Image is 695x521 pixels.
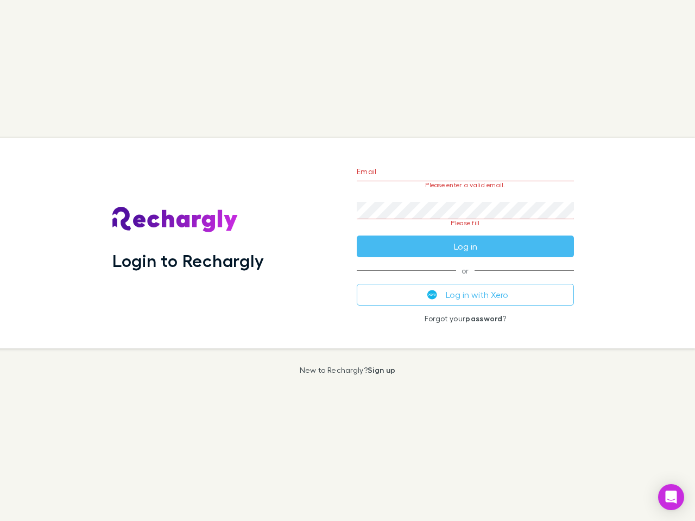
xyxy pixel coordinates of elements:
button: Log in [357,236,574,257]
span: or [357,270,574,271]
p: Please enter a valid email. [357,181,574,189]
h1: Login to Rechargly [112,250,264,271]
button: Log in with Xero [357,284,574,306]
div: Open Intercom Messenger [658,484,684,510]
p: New to Rechargly? [300,366,396,374]
img: Rechargly's Logo [112,207,238,233]
a: password [465,314,502,323]
a: Sign up [368,365,395,374]
p: Please fill [357,219,574,227]
p: Forgot your ? [357,314,574,323]
img: Xero's logo [427,290,437,300]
